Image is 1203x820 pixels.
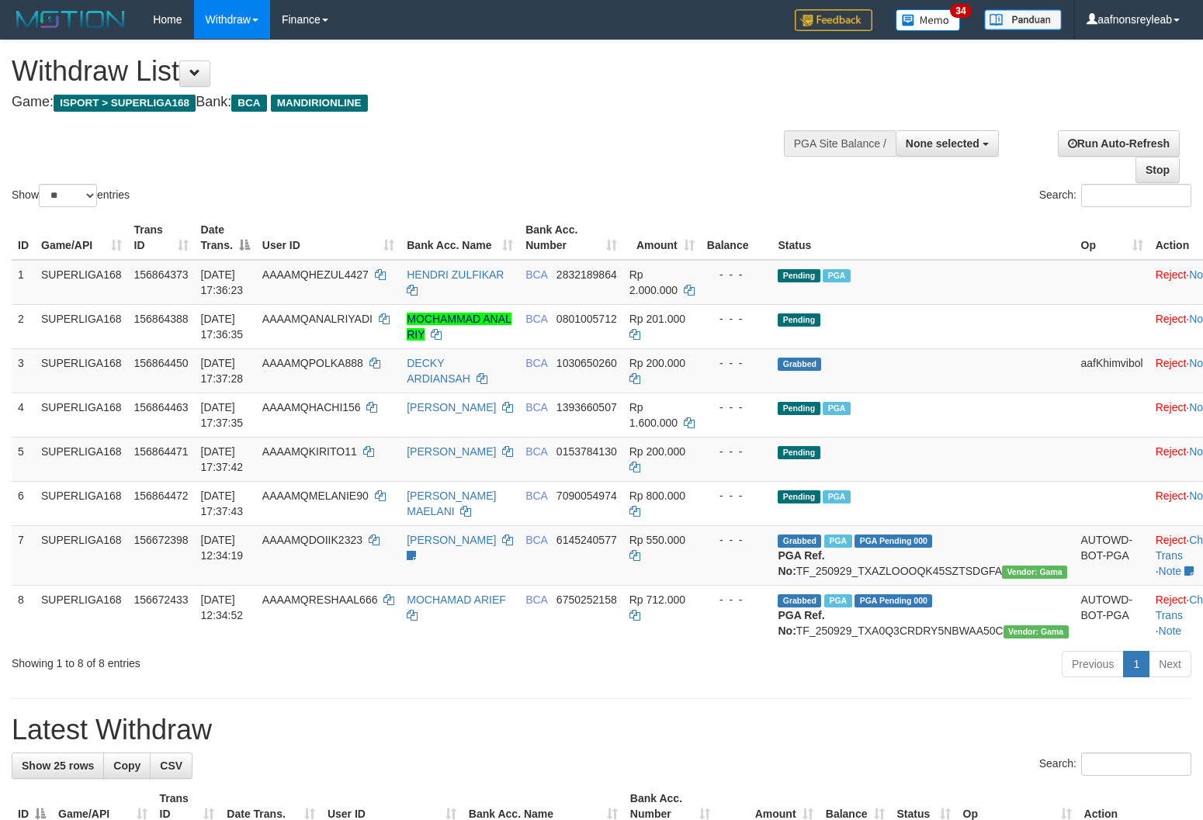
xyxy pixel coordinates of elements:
th: Bank Acc. Name: activate to sort column ascending [400,216,519,260]
input: Search: [1081,184,1191,207]
td: 4 [12,393,35,437]
a: Reject [1156,445,1187,458]
span: 156672398 [134,534,189,546]
span: [DATE] 17:36:23 [201,268,244,296]
div: - - - [707,444,766,459]
span: 156864450 [134,357,189,369]
th: User ID: activate to sort column ascending [256,216,400,260]
a: [PERSON_NAME] MAELANI [407,490,496,517]
span: Pending [778,313,820,327]
div: - - - [707,400,766,415]
label: Search: [1039,184,1191,207]
span: Rp 2.000.000 [629,268,678,296]
th: Op: activate to sort column ascending [1075,216,1149,260]
span: [DATE] 17:36:35 [201,313,244,341]
img: Feedback.jpg [795,9,872,31]
span: Pending [778,490,820,503]
span: [DATE] 17:37:43 [201,490,244,517]
td: 6 [12,481,35,525]
a: HENDRI ZULFIKAR [407,268,504,281]
a: MOCHAMAD ARIEF [407,593,506,606]
span: Rp 800.000 [629,490,685,502]
span: Marked by aafsoycanthlai [824,535,851,548]
label: Search: [1039,753,1191,776]
td: SUPERLIGA168 [35,585,128,645]
a: Previous [1062,651,1124,677]
a: [PERSON_NAME] [407,445,496,458]
label: Show entries [12,184,130,207]
span: None selected [906,137,979,150]
td: SUPERLIGA168 [35,304,128,348]
th: Amount: activate to sort column ascending [623,216,701,260]
a: [PERSON_NAME] [407,401,496,413]
span: ISPORT > SUPERLIGA168 [54,95,196,112]
span: Rp 712.000 [629,593,685,606]
span: AAAAMQPOLKA888 [262,357,363,369]
span: 34 [950,4,971,18]
span: Copy 1393660507 to clipboard [556,401,617,413]
div: PGA Site Balance / [784,130,896,157]
a: Show 25 rows [12,753,104,779]
span: Copy 1030650260 to clipboard [556,357,617,369]
div: - - - [707,532,766,548]
th: Bank Acc. Number: activate to sort column ascending [519,216,623,260]
td: SUPERLIGA168 [35,348,128,393]
span: Rp 201.000 [629,313,685,325]
th: Date Trans.: activate to sort column descending [195,216,256,260]
td: TF_250929_TXAZLOOOQK45SZTSDGFA [771,525,1074,585]
a: Stop [1135,157,1180,183]
span: Pending [778,269,820,282]
a: [PERSON_NAME] [407,534,496,546]
span: Copy 2832189864 to clipboard [556,268,617,281]
span: 156672433 [134,593,189,606]
span: CSV [160,759,182,772]
td: 3 [12,348,35,393]
a: Next [1149,651,1191,677]
div: - - - [707,592,766,607]
span: 156864388 [134,313,189,325]
span: Marked by aafsoycanthlai [824,594,851,607]
span: Vendor URL: https://trx31.1velocity.biz [1002,566,1067,579]
span: Grabbed [778,594,821,607]
span: Rp 1.600.000 [629,401,678,429]
span: Vendor URL: https://trx31.1velocity.biz [1004,625,1069,638]
td: TF_250929_TXA0Q3CRDRY5NBWAA50C [771,585,1074,645]
span: PGA Pending [855,535,932,548]
a: Copy [103,753,151,779]
div: - - - [707,311,766,327]
span: Copy 0153784130 to clipboard [556,445,617,458]
a: CSV [150,753,192,779]
h1: Latest Withdraw [12,714,1191,746]
td: SUPERLIGA168 [35,260,128,305]
a: MOCHAMMAD ANAL RIY [407,313,511,341]
span: AAAAMQKIRITO11 [262,445,357,458]
h4: Game: Bank: [12,95,786,110]
span: BCA [525,445,547,458]
span: Show 25 rows [22,759,94,772]
a: Reject [1156,268,1187,281]
a: Reject [1156,534,1187,546]
span: PGA Pending [855,594,932,607]
span: Copy 6750252158 to clipboard [556,593,617,606]
td: AUTOWD-BOT-PGA [1075,525,1149,585]
a: 1 [1123,651,1149,677]
span: BCA [525,534,547,546]
div: - - - [707,488,766,503]
a: Reject [1156,313,1187,325]
img: Button%20Memo.svg [896,9,961,31]
span: [DATE] 17:37:35 [201,401,244,429]
span: AAAAMQANALRIYADI [262,313,373,325]
span: AAAAMQMELANIE90 [262,490,369,502]
span: BCA [231,95,266,112]
span: Copy 7090054974 to clipboard [556,490,617,502]
a: Note [1159,625,1182,637]
td: SUPERLIGA168 [35,481,128,525]
span: AAAAMQHEZUL4427 [262,268,369,281]
a: Reject [1156,593,1187,606]
span: Copy 6145240577 to clipboard [556,534,617,546]
span: Marked by aafsoycanthlai [823,490,850,503]
th: Balance [701,216,772,260]
div: - - - [707,267,766,282]
span: Marked by aafsoycanthlai [823,402,850,415]
span: 156864471 [134,445,189,458]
